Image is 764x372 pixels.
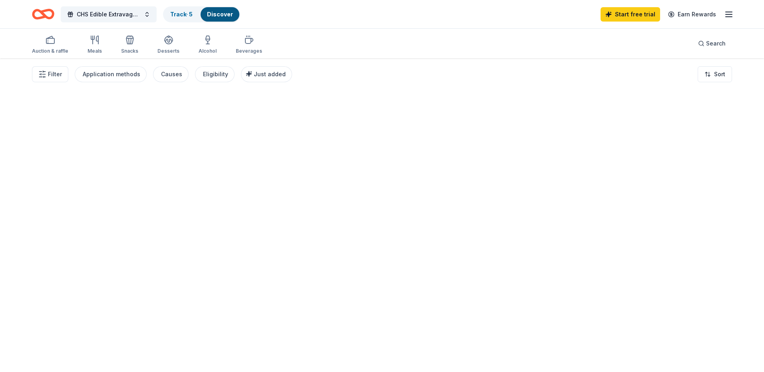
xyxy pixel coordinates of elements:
div: Alcohol [199,48,217,54]
span: CHS Edible Extravaganza [77,10,141,19]
button: Eligibility [195,66,235,82]
a: Track· 5 [170,11,193,18]
button: Auction & raffle [32,32,68,58]
span: Sort [714,69,725,79]
button: Application methods [75,66,147,82]
div: Meals [88,48,102,54]
div: Eligibility [203,69,228,79]
div: Desserts [157,48,179,54]
div: Auction & raffle [32,48,68,54]
button: Beverages [236,32,262,58]
div: Causes [161,69,182,79]
div: Snacks [121,48,138,54]
div: Application methods [83,69,140,79]
span: Filter [48,69,62,79]
a: Earn Rewards [663,7,721,22]
span: Search [706,39,726,48]
button: Filter [32,66,68,82]
button: Meals [88,32,102,58]
button: Causes [153,66,189,82]
button: Search [692,36,732,51]
span: Just added [254,71,286,77]
a: Discover [207,11,233,18]
button: Sort [698,66,732,82]
button: Just added [241,66,292,82]
button: Snacks [121,32,138,58]
button: CHS Edible Extravaganza [61,6,157,22]
button: Alcohol [199,32,217,58]
button: Track· 5Discover [163,6,240,22]
a: Home [32,5,54,24]
button: Desserts [157,32,179,58]
a: Start free trial [601,7,660,22]
div: Beverages [236,48,262,54]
